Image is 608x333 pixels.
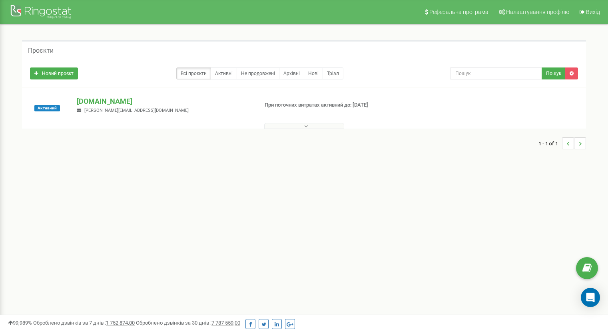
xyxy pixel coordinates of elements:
span: Оброблено дзвінків за 30 днів : [136,320,240,326]
p: При поточних витратах активний до: [DATE] [265,101,393,109]
span: 99,989% [8,320,32,326]
span: Активний [34,105,60,111]
a: Тріал [323,67,343,79]
a: Архівні [279,67,304,79]
span: Вихід [586,9,600,15]
h5: Проєкти [28,47,54,54]
u: 7 787 559,00 [211,320,240,326]
span: [PERSON_NAME][EMAIL_ADDRESS][DOMAIN_NAME] [84,108,189,113]
button: Пошук [542,67,566,79]
a: Не продовжені [237,67,279,79]
a: Активні [211,67,237,79]
div: Open Intercom Messenger [581,288,600,307]
a: Нові [304,67,323,79]
input: Пошук [450,67,542,79]
span: Налаштування профілю [506,9,569,15]
span: Оброблено дзвінків за 7 днів : [33,320,135,326]
nav: ... [538,129,586,157]
span: 1 - 1 of 1 [538,137,562,149]
span: Реферальна програма [429,9,488,15]
a: Новий проєкт [30,67,78,79]
a: Всі проєкти [176,67,211,79]
p: [DOMAIN_NAME] [77,96,251,107]
u: 1 752 874,00 [106,320,135,326]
